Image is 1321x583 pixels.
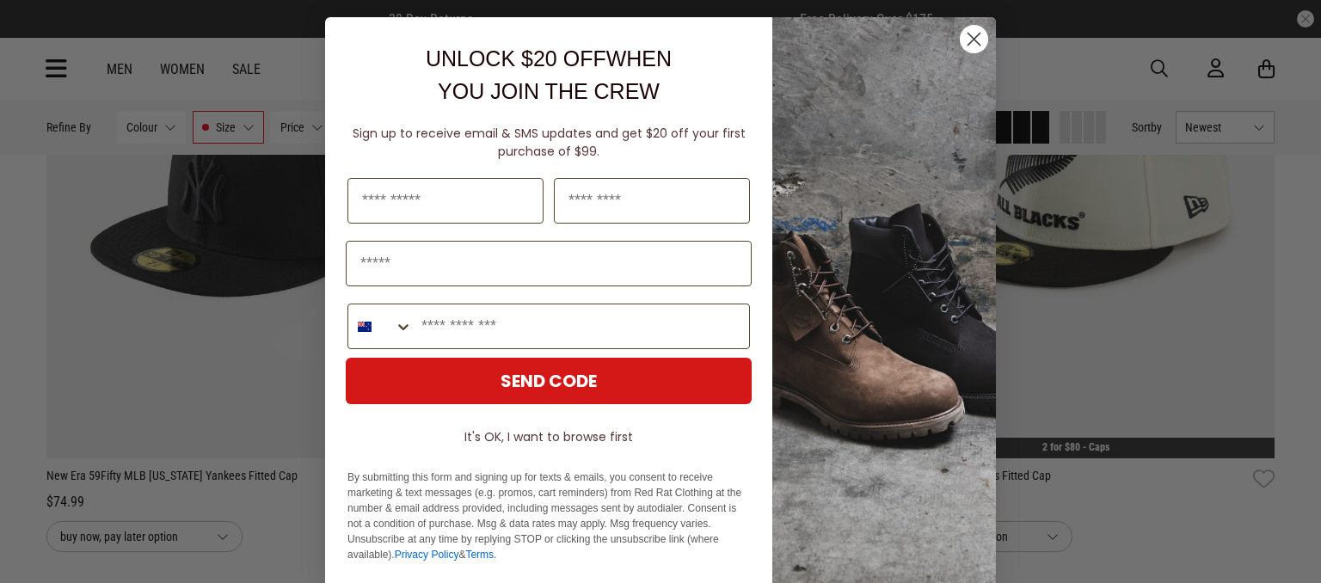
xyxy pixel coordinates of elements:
input: First Name [347,178,544,224]
img: New Zealand [358,320,372,334]
span: YOU JOIN THE CREW [438,79,660,103]
button: Close dialog [959,24,989,54]
button: SEND CODE [346,358,752,404]
a: Privacy Policy [395,549,459,561]
p: By submitting this form and signing up for texts & emails, you consent to receive marketing & tex... [347,469,750,562]
span: Sign up to receive email & SMS updates and get $20 off your first purchase of $99. [353,125,746,160]
a: Terms [465,549,494,561]
span: WHEN [606,46,672,71]
button: Search Countries [348,304,413,348]
span: UNLOCK $20 OFF [426,46,606,71]
input: Email [346,241,752,286]
button: It's OK, I want to browse first [346,421,752,452]
button: Open LiveChat chat widget [14,7,65,58]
